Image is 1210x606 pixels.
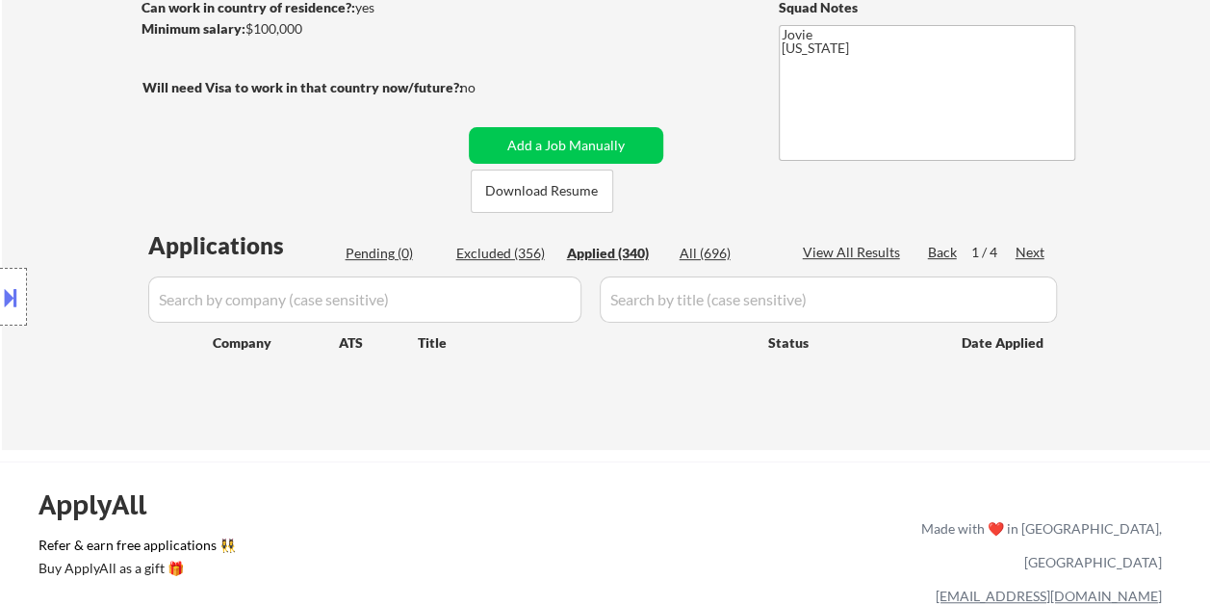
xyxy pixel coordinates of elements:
div: Next [1016,243,1046,262]
button: Download Resume [471,170,613,213]
div: View All Results [803,243,906,262]
strong: Minimum salary: [142,20,245,37]
div: Status [768,325,934,359]
div: Date Applied [962,333,1046,353]
strong: Will need Visa to work in that country now/future?: [142,79,463,95]
button: Add a Job Manually [469,127,663,164]
div: Applied (340) [567,244,663,263]
div: Buy ApplyAll as a gift 🎁 [39,562,231,575]
div: Made with ❤️ in [GEOGRAPHIC_DATA], [GEOGRAPHIC_DATA] [914,512,1162,579]
div: ApplyAll [39,488,168,521]
div: Back [928,243,959,262]
div: Pending (0) [346,244,442,263]
a: Buy ApplyAll as a gift 🎁 [39,559,231,583]
div: All (696) [680,244,776,263]
div: Title [418,333,750,353]
div: no [460,78,515,97]
div: 1 / 4 [971,243,1016,262]
div: ATS [339,333,418,353]
input: Search by title (case sensitive) [600,277,1057,323]
div: $100,000 [142,19,462,39]
a: Refer & earn free applications 👯‍♀️ [39,539,519,559]
input: Search by company (case sensitive) [148,277,581,323]
a: [EMAIL_ADDRESS][DOMAIN_NAME] [936,588,1162,604]
div: Excluded (356) [456,244,553,263]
